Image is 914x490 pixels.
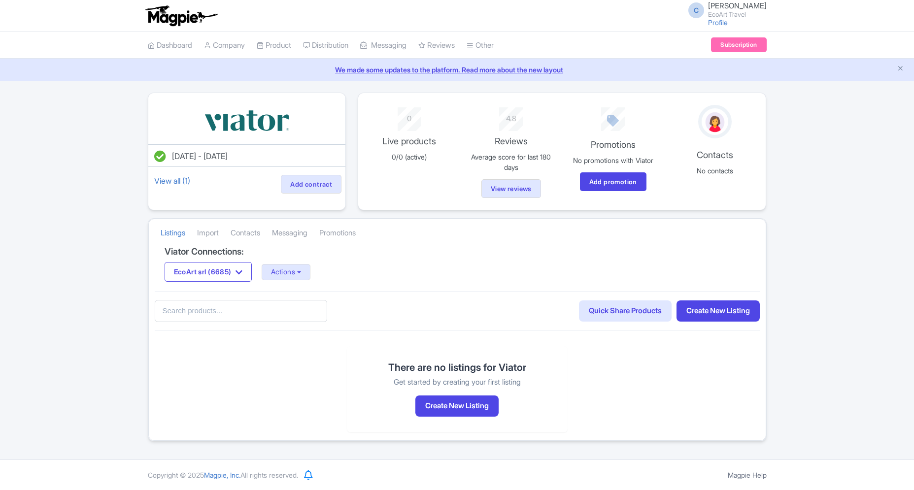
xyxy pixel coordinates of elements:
[6,65,908,75] a: We made some updates to the platform. Read more about the new layout
[466,152,556,172] p: Average score for last 180 days
[415,395,499,417] button: Create New Listing
[364,107,454,125] div: 0
[579,300,672,322] a: Quick Share Products
[466,134,556,148] p: Reviews
[580,172,646,191] a: Add promotion
[708,11,767,18] small: EcoArt Travel
[677,300,760,322] a: Create New Listing
[319,220,356,247] a: Promotions
[165,262,252,282] button: EcoArt srl (6685)
[142,470,304,480] div: Copyright © 2025 All rights reserved.
[568,155,658,165] p: No promotions with Viator
[388,362,526,373] h2: There are no listings for Viator
[364,152,454,162] p: 0/0 (active)
[670,165,760,176] p: No contacts
[257,32,291,59] a: Product
[152,174,192,188] a: View all (1)
[203,105,291,136] img: vbqrramwp3xkpi4ekcjz.svg
[272,220,307,247] a: Messaging
[172,151,228,161] span: [DATE] - [DATE]
[682,2,767,18] a: C [PERSON_NAME] EcoArt Travel
[262,264,310,280] button: Actions
[418,32,455,59] a: Reviews
[708,18,728,27] a: Profile
[466,107,556,125] div: 4.8
[711,37,766,52] a: Subscription
[670,148,760,162] p: Contacts
[704,110,726,134] img: avatar_key_member-9c1dde93af8b07d7383eb8b5fb890c87.png
[303,32,348,59] a: Distribution
[688,2,704,18] span: C
[204,32,245,59] a: Company
[204,471,240,479] span: Magpie, Inc.
[364,134,454,148] p: Live products
[394,377,521,388] p: Get started by creating your first listing
[281,175,341,194] a: Add contract
[143,5,219,27] img: logo-ab69f6fb50320c5b225c76a69d11143b.png
[728,471,767,479] a: Magpie Help
[481,179,541,198] a: View reviews
[165,247,750,257] h4: Viator Connections:
[161,220,185,247] a: Listings
[467,32,494,59] a: Other
[360,32,406,59] a: Messaging
[197,220,219,247] a: Import
[231,220,260,247] a: Contacts
[155,300,327,322] input: Search products...
[568,138,658,151] p: Promotions
[708,1,767,10] span: [PERSON_NAME]
[897,64,904,75] button: Close announcement
[148,32,192,59] a: Dashboard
